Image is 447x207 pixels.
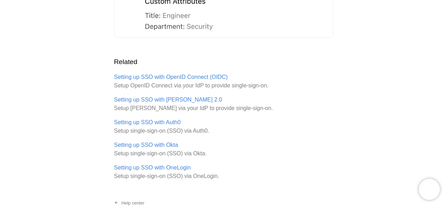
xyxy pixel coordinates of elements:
[114,119,181,125] a: Setting up SSO with Auth0
[114,118,333,135] p: Setup single-sign-on (SSO) via Auth0.
[114,97,222,103] a: Setting up SSO with [PERSON_NAME] 2.0
[114,73,333,90] p: Setup OpenID Connect via your IdP to provide single-sign-on.
[114,163,333,180] p: Setup single-sign-on (SSO) via OneLogin.
[114,141,333,158] p: Setup single-sign-on (SSO) via Okta.
[114,96,333,113] p: Setup [PERSON_NAME] via your IdP to provide single-sign-on.
[114,57,333,67] h2: Related
[114,142,178,148] a: Setting up SSO with Okta
[419,179,440,200] iframe: Chatra live chat
[114,74,228,80] a: Setting up SSO with OpenID Connect (OIDC)
[114,165,191,171] a: Setting up SSO with OneLogin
